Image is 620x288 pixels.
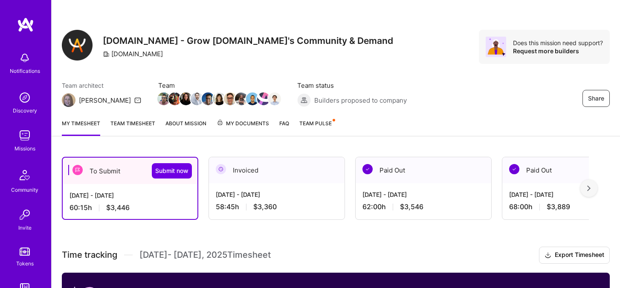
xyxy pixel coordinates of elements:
span: My Documents [217,119,269,128]
i: icon Download [545,251,551,260]
div: [DATE] - [DATE] [216,190,338,199]
div: [PERSON_NAME] [79,96,131,105]
img: Team Member Avatar [157,92,170,105]
a: Team Pulse [299,119,334,136]
div: [DOMAIN_NAME] [103,49,163,58]
img: Team Member Avatar [224,92,237,105]
img: Company Logo [62,30,93,60]
a: Team Member Avatar [269,92,280,106]
div: Request more builders [513,47,603,55]
span: $3,546 [400,202,423,211]
a: Team Member Avatar [258,92,269,106]
img: Team Member Avatar [235,92,248,105]
a: Team Member Avatar [225,92,236,106]
span: [DATE] - [DATE] , 2025 Timesheet [139,250,271,260]
div: Notifications [10,66,40,75]
img: Team Member Avatar [202,92,214,105]
div: To Submit [63,158,197,184]
img: Invoiced [216,164,226,174]
a: My timesheet [62,119,100,136]
img: Team Member Avatar [246,92,259,105]
div: Tokens [16,259,34,268]
a: My Documents [217,119,269,136]
img: Team Architect [62,93,75,107]
a: Team Member Avatar [247,92,258,106]
span: Share [588,94,604,103]
a: Team Member Avatar [169,92,180,106]
img: discovery [16,89,33,106]
div: [DATE] - [DATE] [70,191,191,200]
img: Team Member Avatar [268,92,281,105]
a: FAQ [279,119,289,136]
img: teamwork [16,127,33,144]
img: Avatar [486,37,506,57]
span: Team Pulse [299,120,332,127]
span: Builders proposed to company [314,96,407,105]
div: 60:15 h [70,203,191,212]
span: Team status [297,81,407,90]
img: Paid Out [509,164,519,174]
span: $3,446 [106,203,130,212]
div: 62:00 h [362,202,484,211]
a: Team timesheet [110,119,155,136]
span: Team [158,81,280,90]
i: icon CompanyGray [103,51,110,58]
a: Team Member Avatar [180,92,191,106]
div: 58:45 h [216,202,338,211]
img: Invite [16,206,33,223]
img: Paid Out [362,164,373,174]
img: Builders proposed to company [297,93,311,107]
img: Team Member Avatar [213,92,226,105]
img: tokens [20,248,30,256]
div: Invite [18,223,32,232]
div: Community [11,185,38,194]
img: bell [16,49,33,66]
img: logo [17,17,34,32]
a: Team Member Avatar [203,92,214,106]
a: Team Member Avatar [236,92,247,106]
button: Export Timesheet [539,247,610,264]
img: Community [14,165,35,185]
a: About Mission [165,119,206,136]
span: Time tracking [62,250,117,260]
img: Team Member Avatar [257,92,270,105]
button: Share [582,90,610,107]
div: Invoiced [209,157,345,183]
div: Missions [14,144,35,153]
span: $3,889 [547,202,570,211]
h3: [DOMAIN_NAME] - Grow [DOMAIN_NAME]'s Community & Demand [103,35,393,46]
button: Submit now [152,163,192,179]
img: Team Member Avatar [180,92,192,105]
i: icon Mail [134,97,141,104]
a: Team Member Avatar [214,92,225,106]
span: Submit now [155,167,188,175]
img: Team Member Avatar [191,92,203,105]
a: Team Member Avatar [191,92,203,106]
div: Discovery [13,106,37,115]
a: Team Member Avatar [158,92,169,106]
span: Team architect [62,81,141,90]
div: Paid Out [356,157,491,183]
img: right [587,185,591,191]
img: To Submit [72,165,83,175]
span: $3,360 [253,202,277,211]
img: Team Member Avatar [168,92,181,105]
div: Does this mission need support? [513,39,603,47]
div: [DATE] - [DATE] [362,190,484,199]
